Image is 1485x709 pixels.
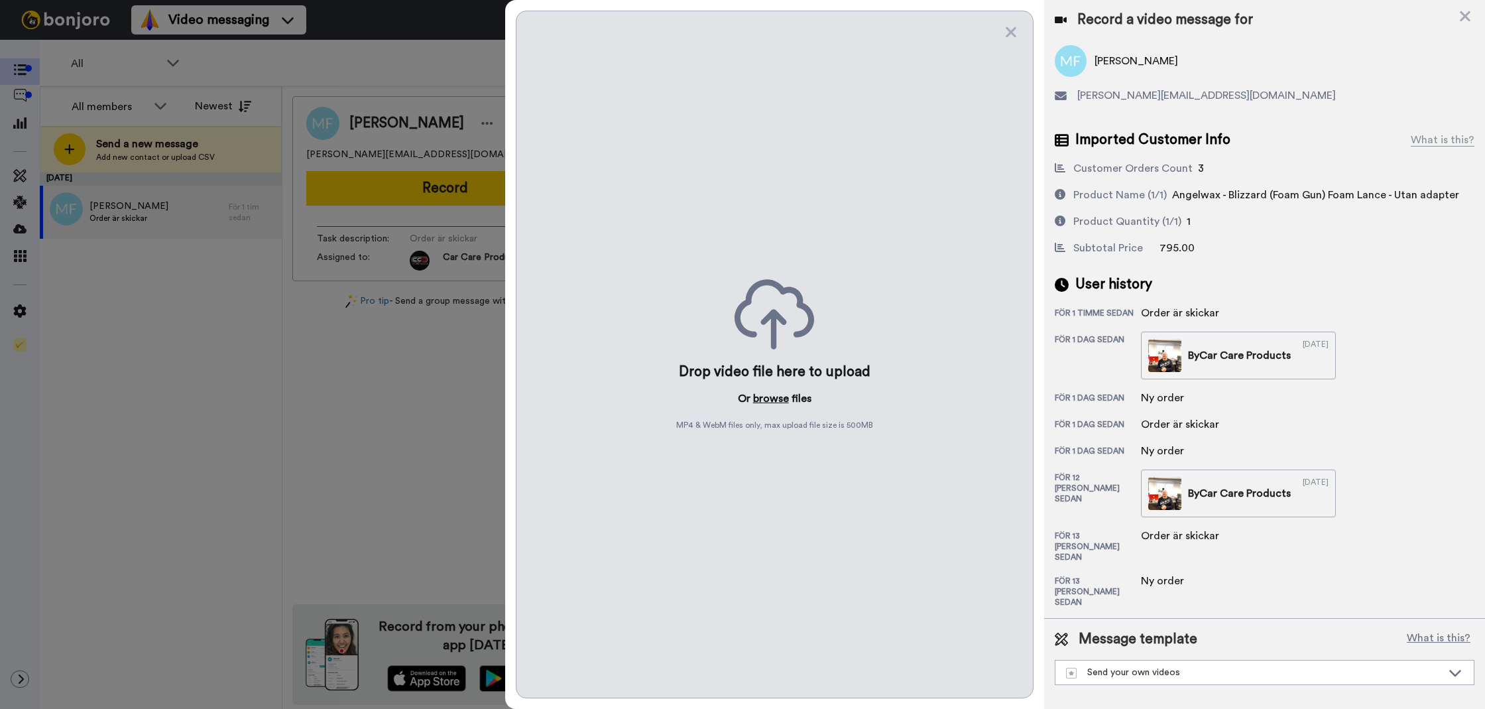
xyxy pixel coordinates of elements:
[1073,187,1167,203] div: Product Name (1/1)
[1066,668,1077,678] img: demo-template.svg
[1141,417,1219,432] div: Order är skickar
[1073,161,1193,176] div: Customer Orders Count
[1188,348,1291,363] div: By Car Care Products
[738,391,811,407] p: Or files
[1055,531,1141,562] div: för 13 [PERSON_NAME] sedan
[1148,339,1181,372] img: 1e0bae26-e392-4327-870a-7efd2c5b09b0-thumb.jpg
[1079,629,1197,649] span: Message template
[1055,393,1141,406] div: för 1 dag sedan
[1055,419,1141,432] div: för 1 dag sedan
[1198,163,1204,174] span: 3
[1141,528,1219,544] div: Order är skickar
[1141,390,1207,406] div: Ny order
[1141,332,1336,379] a: ByCar Care Products[DATE]
[1188,485,1291,501] div: By Car Care Products
[676,420,873,430] span: MP4 & WebM files only, max upload file size is 500 MB
[1055,334,1141,379] div: för 1 dag sedan
[1073,214,1181,229] div: Product Quantity (1/1)
[1303,339,1329,372] div: [DATE]
[1141,305,1219,321] div: Order är skickar
[1411,132,1474,148] div: What is this?
[1055,446,1141,459] div: för 1 dag sedan
[753,391,789,407] button: browse
[1187,216,1191,227] span: 1
[1141,443,1207,459] div: Ny order
[1055,472,1141,517] div: för 12 [PERSON_NAME] sedan
[1077,88,1336,103] span: [PERSON_NAME][EMAIL_ADDRESS][DOMAIN_NAME]
[1403,629,1474,649] button: What is this?
[1141,573,1207,589] div: Ny order
[1075,130,1230,150] span: Imported Customer Info
[1159,243,1195,253] span: 795.00
[1073,240,1143,256] div: Subtotal Price
[1172,190,1459,200] span: Angelwax - Blizzard (Foam Gun) Foam Lance - Utan adapter
[679,363,870,381] div: Drop video file here to upload
[1141,470,1336,517] a: ByCar Care Products[DATE]
[1055,576,1141,608] div: för 13 [PERSON_NAME] sedan
[1055,308,1141,321] div: för 1 timme sedan
[1075,275,1152,294] span: User history
[1148,477,1181,510] img: c78ce23e-81b9-4a1b-8e9b-6fa4c96a95ac-thumb.jpg
[1303,477,1329,510] div: [DATE]
[1066,666,1442,679] div: Send your own videos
